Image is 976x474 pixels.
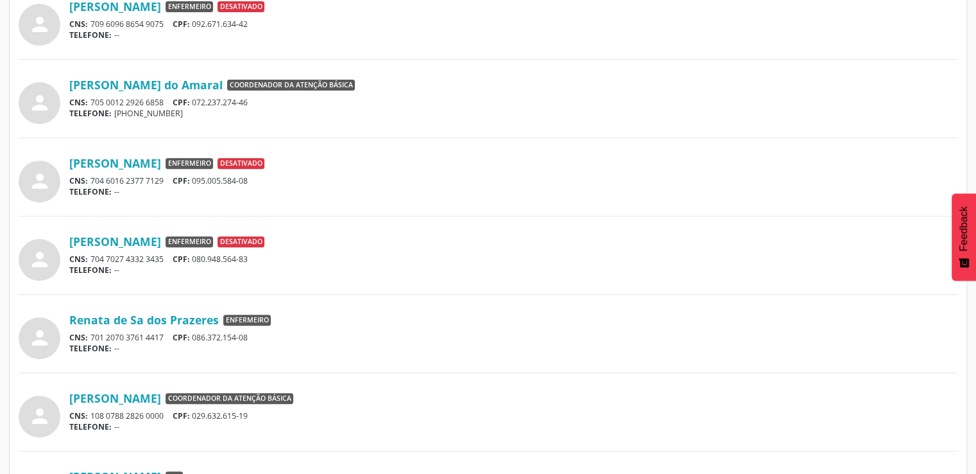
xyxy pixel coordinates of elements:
span: Enfermeiro [166,158,213,170]
div: 709 6096 8654 9075 092.671.634-42 [69,19,957,30]
a: [PERSON_NAME] do Amaral [69,78,223,92]
i: person [28,91,51,114]
div: -- [69,421,957,432]
div: [PHONE_NUMBER] [69,108,957,119]
span: Desativado [218,158,264,170]
span: CNS: [69,175,88,186]
i: person [28,13,51,36]
span: CPF: [173,410,190,421]
span: TELEFONE: [69,343,112,354]
div: -- [69,265,957,276]
i: person [28,170,51,193]
span: TELEFONE: [69,30,112,40]
div: -- [69,186,957,197]
span: CNS: [69,254,88,265]
a: [PERSON_NAME] [69,234,161,249]
i: person [28,405,51,428]
div: 704 6016 2377 7129 095.005.584-08 [69,175,957,186]
span: Coordenador da Atenção Básica [166,393,293,405]
div: 704 7027 4332 3435 080.948.564-83 [69,254,957,265]
div: 705 0012 2926 6858 072.237.274-46 [69,97,957,108]
span: CNS: [69,97,88,108]
span: TELEFONE: [69,421,112,432]
span: Coordenador da Atenção Básica [227,80,355,91]
div: 701 2070 3761 4417 086.372.154-08 [69,332,957,343]
span: Enfermeiro [166,1,213,13]
span: CPF: [173,175,190,186]
span: Feedback [958,206,970,251]
span: CPF: [173,97,190,108]
span: CPF: [173,254,190,265]
span: Desativado [218,236,264,248]
a: Renata de Sa dos Prazeres [69,313,219,327]
span: Desativado [218,1,264,13]
span: CPF: [173,19,190,30]
a: [PERSON_NAME] [69,391,161,405]
span: Enfermeiro [223,315,271,326]
i: person [28,248,51,271]
button: Feedback - Mostrar pesquisa [952,193,976,281]
a: [PERSON_NAME] [69,156,161,170]
span: TELEFONE: [69,108,112,119]
span: TELEFONE: [69,186,112,197]
div: -- [69,30,957,40]
span: TELEFONE: [69,265,112,276]
span: CNS: [69,19,88,30]
span: CPF: [173,332,190,343]
div: 108 0788 2826 0000 029.632.615-19 [69,410,957,421]
div: -- [69,343,957,354]
span: CNS: [69,332,88,343]
span: Enfermeiro [166,236,213,248]
span: CNS: [69,410,88,421]
i: person [28,326,51,349]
